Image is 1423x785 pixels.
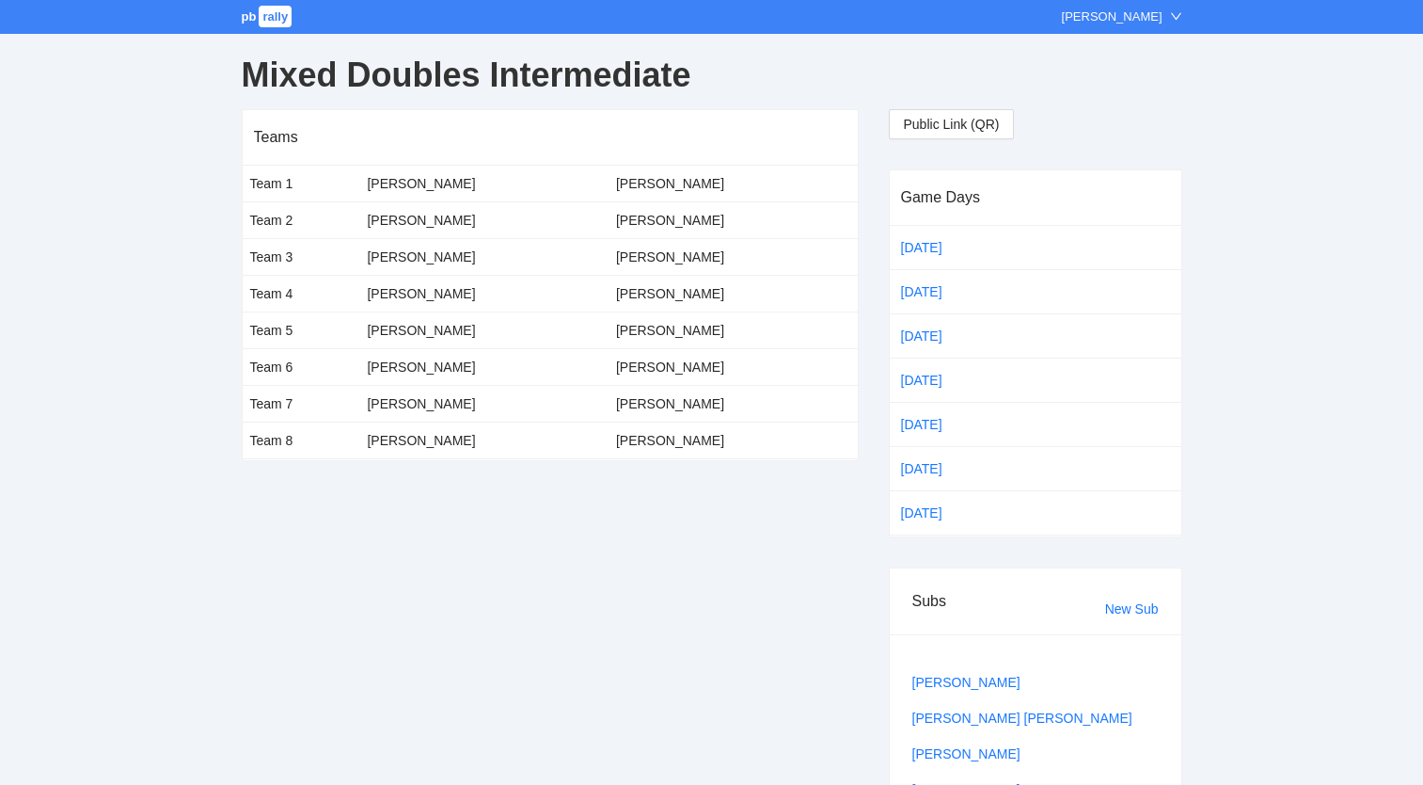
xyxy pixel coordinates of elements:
a: [DATE] [897,410,976,439]
div: Teams [254,110,846,164]
td: [PERSON_NAME] [359,385,609,422]
div: Mixed Doubles Intermediate [242,41,1182,109]
td: [PERSON_NAME] [609,348,858,385]
td: Team 2 [243,201,360,238]
td: Team 4 [243,275,360,312]
td: [PERSON_NAME] [359,312,609,348]
span: down [1170,10,1182,23]
td: [PERSON_NAME] [609,422,858,458]
a: [DATE] [897,278,976,306]
span: Public Link (QR) [904,114,1000,135]
td: Team 7 [243,385,360,422]
td: Team 8 [243,422,360,458]
button: Public Link (QR) [889,109,1015,139]
a: [DATE] [897,455,976,483]
td: [PERSON_NAME] [609,201,858,238]
span: rally [259,6,292,27]
td: [PERSON_NAME] [609,385,858,422]
a: [PERSON_NAME] [912,746,1020,761]
a: pbrally [242,9,295,24]
a: [DATE] [897,233,976,262]
div: [PERSON_NAME] [1062,8,1162,26]
td: [PERSON_NAME] [359,238,609,275]
a: [DATE] [897,322,976,350]
td: Team 1 [243,166,360,202]
td: [PERSON_NAME] [609,166,858,202]
a: [DATE] [897,499,976,527]
div: Subs [912,574,1105,628]
td: [PERSON_NAME] [359,348,609,385]
td: Team 3 [243,238,360,275]
td: [PERSON_NAME] [359,422,609,458]
td: [PERSON_NAME] [359,201,609,238]
a: New Sub [1105,601,1159,617]
td: [PERSON_NAME] [609,312,858,348]
td: [PERSON_NAME] [609,275,858,312]
td: Team 5 [243,312,360,348]
div: Game Days [901,170,1170,224]
a: [PERSON_NAME] [912,675,1020,690]
td: Team 6 [243,348,360,385]
span: pb [242,9,257,24]
td: [PERSON_NAME] [609,238,858,275]
td: [PERSON_NAME] [359,275,609,312]
a: [PERSON_NAME] [PERSON_NAME] [912,711,1132,726]
td: [PERSON_NAME] [359,166,609,202]
a: [DATE] [897,366,976,394]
